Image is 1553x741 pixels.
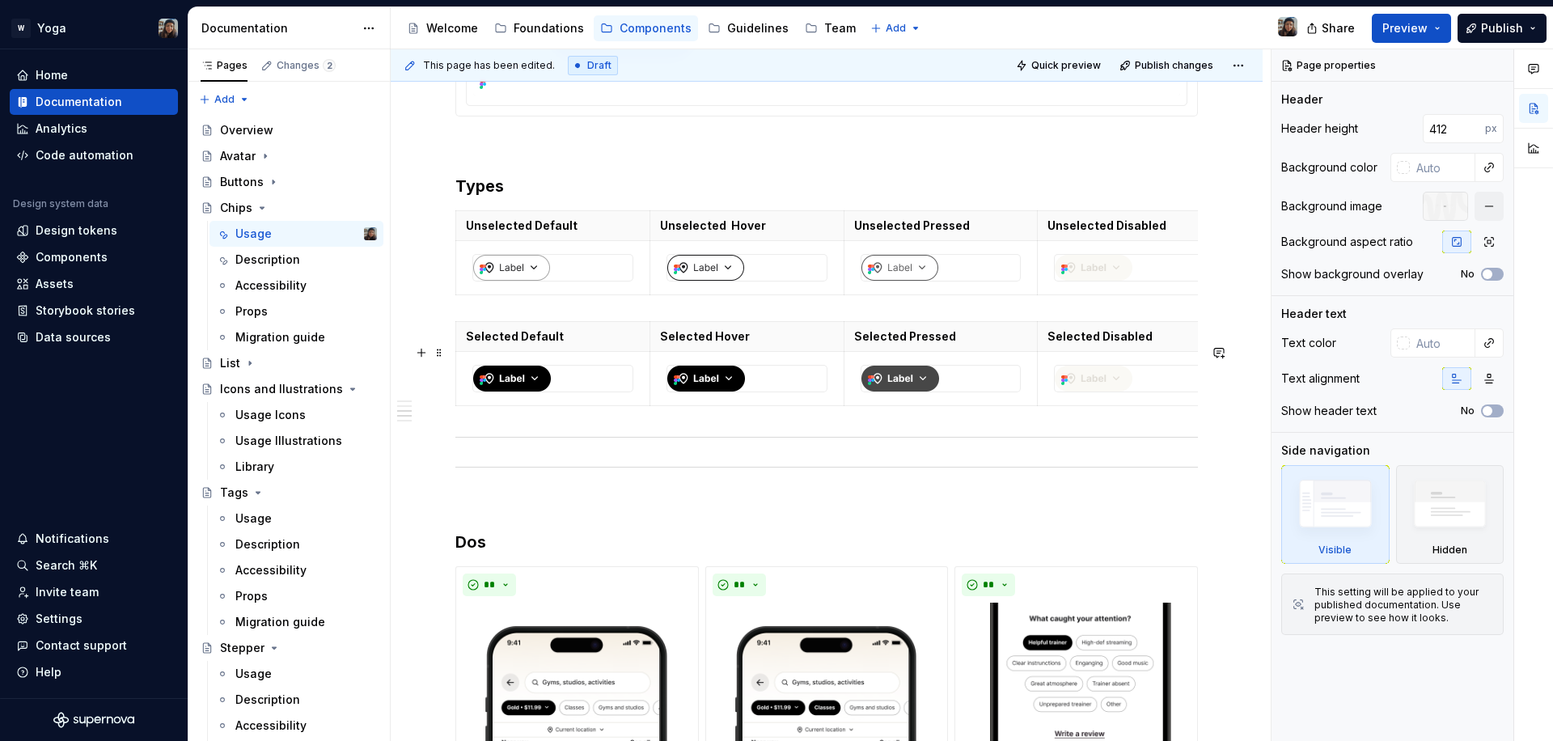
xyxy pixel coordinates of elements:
p: px [1485,122,1497,135]
div: Data sources [36,329,111,345]
button: Publish changes [1115,54,1221,77]
div: Overview [220,122,273,138]
img: 79ef294d-1687-4b27-a124-bd1b3622e83f.png [667,366,745,392]
img: 8a7dd02e-17d9-4b47-9bbe-b6642e3083ca.png [861,366,939,392]
a: Guidelines [701,15,795,41]
a: Assets [10,271,178,297]
span: Add [886,22,906,35]
button: WYogaLarissa Matos [3,11,184,45]
a: Usage [209,661,383,687]
div: Documentation [201,20,354,36]
img: f49650c4-7271-4c0b-b28f-49c0ef40759b.png [861,255,938,281]
p: Unselected Hover [660,218,834,234]
button: Search ⌘K [10,553,178,578]
div: Visible [1281,465,1390,564]
button: Preview [1372,14,1451,43]
div: Notifications [36,531,109,547]
div: Usage [235,666,272,682]
div: Yoga [37,20,66,36]
div: Hidden [1432,544,1467,557]
a: List [194,350,383,376]
span: Quick preview [1031,59,1101,72]
div: Design tokens [36,222,117,239]
a: Accessibility [209,557,383,583]
a: Invite team [10,579,178,605]
button: Contact support [10,633,178,658]
img: Larissa Matos [159,19,178,38]
label: No [1461,404,1475,417]
label: No [1461,268,1475,281]
div: Description [235,536,300,553]
a: Library [209,454,383,480]
div: Hidden [1396,465,1504,564]
input: Auto [1410,328,1475,358]
div: Side navigation [1281,442,1370,459]
a: Home [10,62,178,88]
div: Text alignment [1281,370,1360,387]
div: Guidelines [727,20,789,36]
div: Components [36,249,108,265]
div: Description [235,252,300,268]
a: Stepper [194,635,383,661]
div: Background color [1281,159,1377,176]
p: Selected Pressed [854,328,1028,345]
div: Header text [1281,306,1347,322]
img: Larissa Matos [364,227,377,240]
a: Accessibility [209,273,383,299]
div: Tags [220,485,248,501]
a: Description [209,687,383,713]
div: Accessibility [235,562,307,578]
div: Components [620,20,692,36]
a: Migration guide [209,324,383,350]
img: 15681492-d405-44e3-8fb0-c1763b4f7ca4.png [473,366,551,392]
div: Usage [235,226,272,242]
a: Accessibility [209,713,383,739]
div: Help [36,664,61,680]
a: Code automation [10,142,178,168]
span: Share [1322,20,1355,36]
div: Avatar [220,148,256,164]
span: 2 [323,59,336,72]
a: Props [209,299,383,324]
a: Usage Icons [209,402,383,428]
button: Add [865,17,926,40]
a: Tags [194,480,383,506]
div: Settings [36,611,83,627]
div: Page tree [400,12,862,44]
div: Visible [1318,544,1352,557]
img: 50847dcf-3590-48a9-ad22-eb6ddf4b1647.png [667,255,744,281]
img: 0a6eadeb-e7ea-40bb-8aa6-0612038e9881.png [1055,366,1132,392]
a: Analytics [10,116,178,142]
div: Pages [201,59,248,72]
div: Show background overlay [1281,266,1424,282]
span: Publish [1481,20,1523,36]
a: Documentation [10,89,178,115]
div: Icons and Ilustrations [220,381,343,397]
div: Stepper [220,640,264,656]
button: Share [1298,14,1365,43]
div: Home [36,67,68,83]
a: Usage [209,506,383,531]
span: This page has been edited. [423,59,555,72]
a: Foundations [488,15,590,41]
div: Team [824,20,856,36]
button: Add [194,88,255,111]
p: Unselected Pressed [854,218,1028,234]
button: Quick preview [1011,54,1108,77]
div: Usage Illustrations [235,433,342,449]
div: Migration guide [235,329,325,345]
a: Team [798,15,862,41]
button: Publish [1458,14,1547,43]
input: Auto [1410,153,1475,182]
a: Buttons [194,169,383,195]
a: Overview [194,117,383,143]
a: Description [209,247,383,273]
span: Preview [1382,20,1428,36]
p: Selected Hover [660,328,834,345]
div: Props [235,588,268,604]
div: Background image [1281,198,1382,214]
div: Chips [220,200,252,216]
a: Settings [10,606,178,632]
span: Add [214,93,235,106]
div: List [220,355,240,371]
